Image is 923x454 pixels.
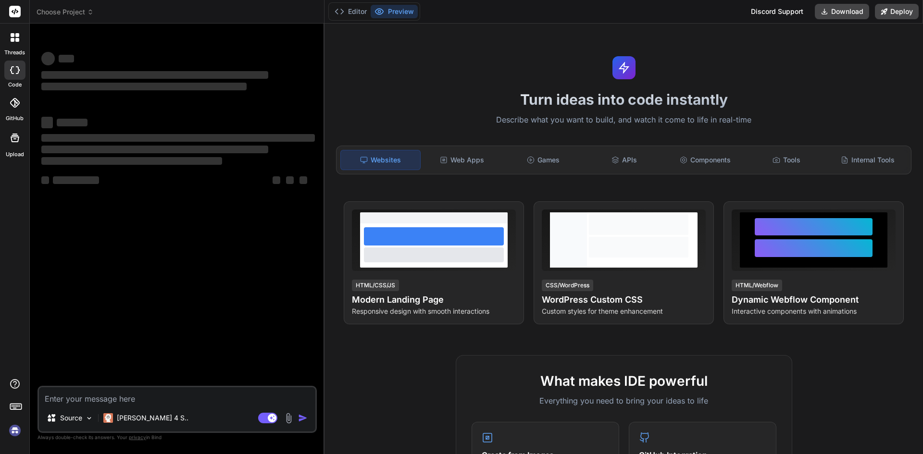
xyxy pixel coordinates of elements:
[331,5,371,18] button: Editor
[423,150,502,170] div: Web Apps
[6,114,24,123] label: GitHub
[732,307,896,316] p: Interactive components with animations
[59,55,74,62] span: ‌
[666,150,745,170] div: Components
[41,176,49,184] span: ‌
[103,413,113,423] img: Claude 4 Sonnet
[747,150,826,170] div: Tools
[542,293,706,307] h4: WordPress Custom CSS
[472,395,776,406] p: Everything you need to bring your ideas to life
[352,307,516,316] p: Responsive design with smooth interactions
[828,150,907,170] div: Internal Tools
[6,150,24,159] label: Upload
[41,134,315,142] span: ‌
[732,293,896,307] h4: Dynamic Webflow Component
[129,434,146,440] span: privacy
[330,91,917,108] h1: Turn ideas into code instantly
[352,293,516,307] h4: Modern Landing Page
[41,146,268,153] span: ‌
[340,150,421,170] div: Websites
[85,414,93,422] img: Pick Models
[371,5,418,18] button: Preview
[542,280,593,291] div: CSS/WordPress
[352,280,399,291] div: HTML/CSS/JS
[875,4,919,19] button: Deploy
[41,52,55,65] span: ‌
[41,157,222,165] span: ‌
[299,176,307,184] span: ‌
[330,114,917,126] p: Describe what you want to build, and watch it come to life in real-time
[585,150,664,170] div: APIs
[60,413,82,423] p: Source
[37,7,94,17] span: Choose Project
[57,119,87,126] span: ‌
[8,81,22,89] label: code
[273,176,280,184] span: ‌
[41,71,268,79] span: ‌
[504,150,583,170] div: Games
[53,176,99,184] span: ‌
[4,49,25,57] label: threads
[815,4,869,19] button: Download
[298,413,308,423] img: icon
[41,117,53,128] span: ‌
[472,371,776,391] h2: What makes IDE powerful
[732,280,782,291] div: HTML/Webflow
[7,422,23,439] img: signin
[286,176,294,184] span: ‌
[41,83,247,90] span: ‌
[37,433,317,442] p: Always double-check its answers. Your in Bind
[542,307,706,316] p: Custom styles for theme enhancement
[283,413,294,424] img: attachment
[117,413,188,423] p: [PERSON_NAME] 4 S..
[745,4,809,19] div: Discord Support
